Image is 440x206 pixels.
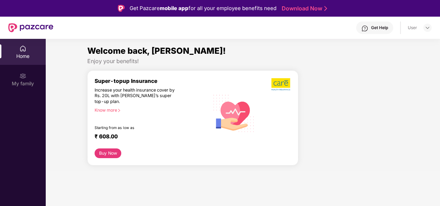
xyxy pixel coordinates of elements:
[95,108,205,112] div: Know more
[95,78,209,84] div: Super-topup Insurance
[95,87,179,105] div: Increase your health insurance cover by Rs. 20L with [PERSON_NAME]’s super top-up plan.
[95,148,121,158] button: Buy Now
[425,25,430,31] img: svg+xml;base64,PHN2ZyBpZD0iRHJvcGRvd24tMzJ4MzIiIHhtbG5zPSJodHRwOi8vd3d3LnczLm9yZy8yMDAwL3N2ZyIgd2...
[324,5,327,12] img: Stroke
[87,46,226,56] span: Welcome back, [PERSON_NAME]!
[19,72,26,79] img: svg+xml;base64,PHN2ZyB3aWR0aD0iMjAiIGhlaWdodD0iMjAiIHZpZXdCb3g9IjAgMCAyMCAyMCIgZmlsbD0ibm9uZSIgeG...
[209,88,258,138] img: svg+xml;base64,PHN2ZyB4bWxucz0iaHR0cDovL3d3dy53My5vcmcvMjAwMC9zdmciIHhtbG5zOnhsaW5rPSJodHRwOi8vd3...
[130,4,276,12] div: Get Pazcare for all your employee benefits need
[282,5,325,12] a: Download Now
[160,5,188,11] strong: mobile app
[408,25,417,31] div: User
[361,25,368,32] img: svg+xml;base64,PHN2ZyBpZD0iSGVscC0zMngzMiIgeG1sbnM9Imh0dHA6Ly93d3cudzMub3JnLzIwMDAvc3ZnIiB3aWR0aD...
[117,109,121,112] span: right
[95,126,180,130] div: Starting from as low as
[271,78,291,91] img: b5dec4f62d2307b9de63beb79f102df3.png
[19,45,26,52] img: svg+xml;base64,PHN2ZyBpZD0iSG9tZSIgeG1sbnM9Imh0dHA6Ly93d3cudzMub3JnLzIwMDAvc3ZnIiB3aWR0aD0iMjAiIG...
[118,5,125,12] img: Logo
[87,58,398,65] div: Enjoy your benefits!
[95,133,202,141] div: ₹ 608.00
[8,23,53,32] img: New Pazcare Logo
[371,25,388,31] div: Get Help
